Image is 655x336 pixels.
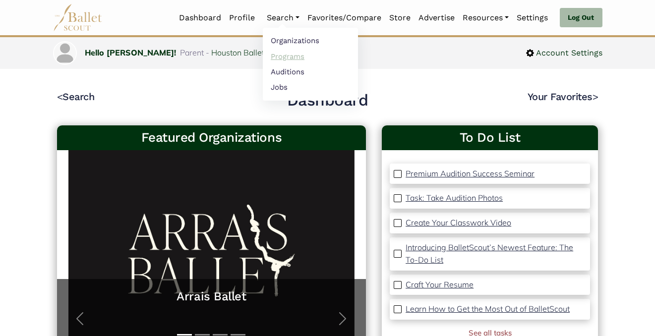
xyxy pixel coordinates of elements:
a: Houston Ballet (HB) [211,48,283,57]
ul: Resources [263,28,358,101]
p: Task: Take Audition Photos [406,193,503,203]
a: Create Your Classwork Video [406,217,511,229]
a: Profile [225,7,259,28]
a: Craft Your Resume [406,279,474,291]
a: Introducing BalletScout’s Newest Feature: The To-Do List [406,241,586,267]
a: Learn How to Get the Most Out of BalletScout [406,303,570,316]
a: Resources [459,7,513,28]
span: Parent [180,48,204,57]
a: Settings [513,7,552,28]
a: <Search [57,91,95,103]
a: Log Out [560,8,602,28]
code: > [593,90,598,103]
img: profile picture [54,42,76,64]
a: Search [263,7,303,28]
a: Favorites/Compare [303,7,385,28]
p: Craft Your Resume [406,280,474,289]
a: Task: Take Audition Photos [406,192,503,205]
a: Your Favorites> [528,91,598,103]
code: < [57,90,63,103]
h3: Featured Organizations [65,129,358,146]
p: Create Your Classwork Video [406,218,511,227]
a: Arrais Ballet [67,289,357,304]
a: Dashboard [175,7,225,28]
span: - [206,48,209,57]
a: To Do List [390,129,590,146]
a: Organizations [263,33,358,49]
a: Account Settings [526,47,602,59]
p: Premium Audition Success Seminar [406,168,535,178]
span: Account Settings [534,47,602,59]
a: Hello [PERSON_NAME]! [85,48,176,57]
a: Jobs [263,79,358,95]
a: Auditions [263,64,358,79]
a: Programs [263,49,358,64]
a: Premium Audition Success Seminar [406,168,535,180]
p: Learn How to Get the Most Out of BalletScout [406,304,570,314]
a: Store [385,7,415,28]
p: Introducing BalletScout’s Newest Feature: The To-Do List [406,242,573,265]
a: Advertise [415,7,459,28]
